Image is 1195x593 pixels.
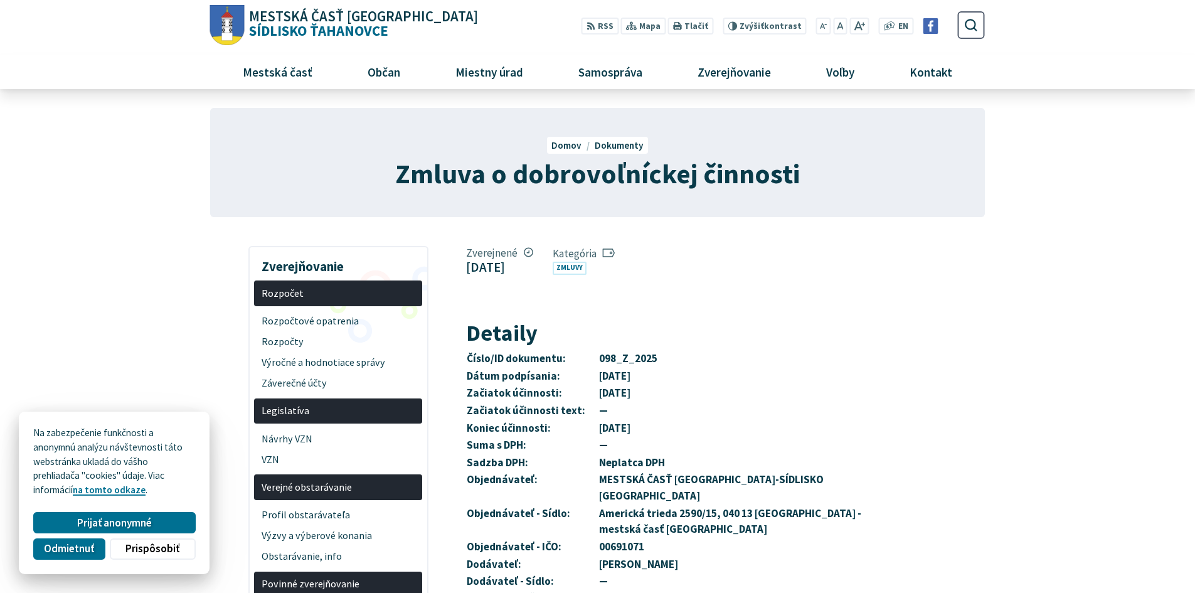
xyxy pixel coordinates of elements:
[466,505,598,538] th: Objednávateľ - Sídlo:
[551,139,594,151] a: Domov
[254,474,422,500] a: Verejné obstarávanie
[254,398,422,424] a: Legislatíva
[466,573,598,590] th: Dodávateľ - Sídlo:
[262,283,415,304] span: Rozpočet
[668,18,713,35] button: Tlačiť
[254,311,422,331] a: Rozpočtové opatrenia
[466,321,890,346] h2: Detaily
[262,505,415,526] span: Profil obstarávateľa
[804,55,878,88] a: Voľby
[254,449,422,470] a: VZN
[599,351,657,365] strong: 098_Z_2025
[73,484,146,496] a: na tomto odkaze
[595,139,644,151] a: Dokumenty
[220,55,335,88] a: Mestská časť
[684,21,708,31] span: Tlačiť
[363,55,405,88] span: Občan
[466,402,598,420] th: Začiatok účinnosti text:
[895,20,912,33] a: EN
[262,477,415,498] span: Verejné obstarávanie
[466,471,598,505] th: Objednávateľ:
[599,506,861,537] strong: Americká trieda 2590/15, 040 13 [GEOGRAPHIC_DATA] - mestská časť [GEOGRAPHIC_DATA]
[466,368,598,385] th: Dátum podpísania:
[466,538,598,556] th: Objednávateľ - IČO:
[466,259,533,275] figcaption: [DATE]
[238,55,317,88] span: Mestská časť
[33,538,105,560] button: Odmietnuť
[262,352,415,373] span: Výročné a hodnotiace správy
[740,21,764,31] span: Zvýšiť
[466,246,533,260] span: Zverejnené
[553,262,587,275] a: Zmluvy
[466,420,598,437] th: Koniec účinnosti:
[599,386,630,400] strong: [DATE]
[249,9,478,24] span: Mestská časť [GEOGRAPHIC_DATA]
[254,280,422,306] a: Rozpočet
[849,18,869,35] button: Zväčšiť veľkosť písma
[254,505,422,526] a: Profil obstarávateľa
[599,473,824,503] strong: MESTSKÁ ČASŤ [GEOGRAPHIC_DATA]-SÍDLISKO [GEOGRAPHIC_DATA]
[344,55,423,88] a: Občan
[254,331,422,352] a: Rozpočty
[573,55,647,88] span: Samospráva
[905,55,957,88] span: Kontakt
[466,385,598,402] th: Začiatok účinnosti:
[450,55,528,88] span: Miestny úrad
[598,20,613,33] span: RSS
[693,55,775,88] span: Zverejňovanie
[254,547,422,567] a: Obstarávanie, info
[262,311,415,331] span: Rozpočtové opatrenia
[254,526,422,547] a: Výzvy a výberové konania
[582,18,619,35] a: RSS
[395,156,800,191] span: Zmluva o dobrovoľníckej činnosti
[262,429,415,449] span: Návrhy VZN
[639,20,661,33] span: Mapa
[553,247,615,260] span: Kategória
[723,18,806,35] button: Zvýšiťkontrast
[432,55,546,88] a: Miestny úrad
[599,403,608,417] strong: —
[33,426,195,498] p: Na zabezpečenie funkčnosti a anonymnú analýzu návštevnosti táto webstránka ukladá do vášho prehli...
[551,139,582,151] span: Domov
[816,18,831,35] button: Zmenšiť veľkosť písma
[466,350,598,368] th: Číslo/ID dokumentu:
[466,454,598,472] th: Sadzba DPH:
[125,542,179,555] span: Prispôsobiť
[33,512,195,533] button: Prijať anonymné
[210,5,245,46] img: Prejsť na domovskú stránku
[466,556,598,574] th: Dodávateľ:
[254,429,422,449] a: Návrhy VZN
[262,331,415,352] span: Rozpočty
[466,437,598,454] th: Suma s DPH:
[110,538,195,560] button: Prispôsobiť
[898,20,908,33] span: EN
[621,18,666,35] a: Mapa
[254,250,422,276] h3: Zverejňovanie
[262,526,415,547] span: Výzvy a výberové konania
[599,421,630,435] strong: [DATE]
[833,18,847,35] button: Nastaviť pôvodnú veľkosť písma
[262,401,415,422] span: Legislatíva
[599,574,608,588] strong: —
[599,540,644,553] strong: 00691071
[245,9,479,38] span: Sídlisko Ťahanovce
[262,547,415,567] span: Obstarávanie, info
[599,557,678,571] strong: [PERSON_NAME]
[254,352,422,373] a: Výročné a hodnotiace správy
[44,542,94,555] span: Odmietnuť
[599,369,630,383] strong: [DATE]
[822,55,859,88] span: Voľby
[675,55,794,88] a: Zverejňovanie
[262,449,415,470] span: VZN
[262,373,415,393] span: Záverečné účty
[887,55,975,88] a: Kontakt
[740,21,802,31] span: kontrast
[923,18,938,34] img: Prejsť na Facebook stránku
[77,516,152,530] span: Prijať anonymné
[556,55,666,88] a: Samospráva
[599,456,665,469] strong: Neplatca DPH
[254,373,422,393] a: Záverečné účty
[210,5,478,46] a: Logo Sídlisko Ťahanovce, prejsť na domovskú stránku.
[599,438,608,452] strong: —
